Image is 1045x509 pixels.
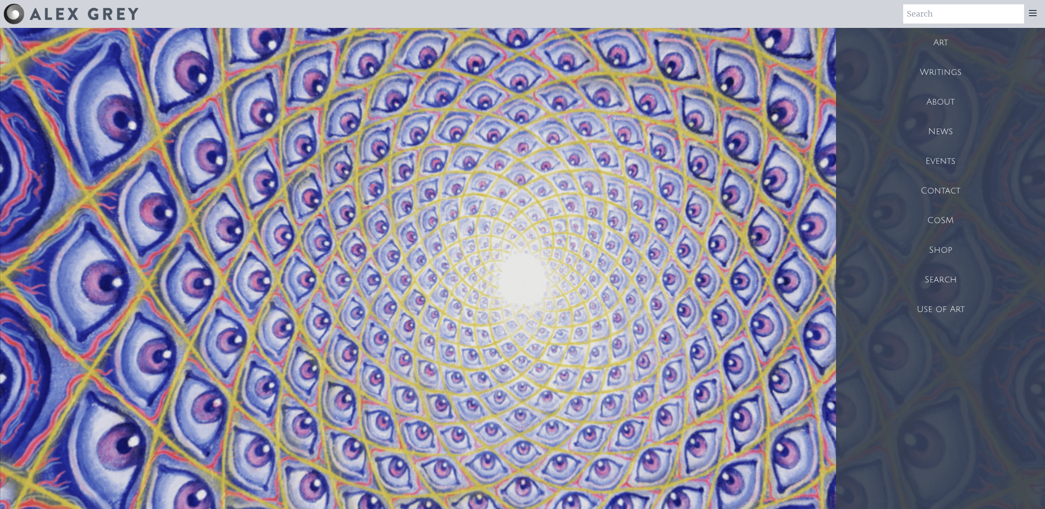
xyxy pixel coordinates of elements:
a: Use of Art [836,295,1045,324]
a: Shop [836,235,1045,265]
a: About [836,87,1045,117]
a: News [836,117,1045,146]
a: Search [836,265,1045,295]
a: Writings [836,58,1045,87]
input: Search [903,4,1024,24]
a: Art [836,28,1045,58]
a: Events [836,146,1045,176]
a: Contact [836,176,1045,206]
a: CoSM [836,206,1045,235]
